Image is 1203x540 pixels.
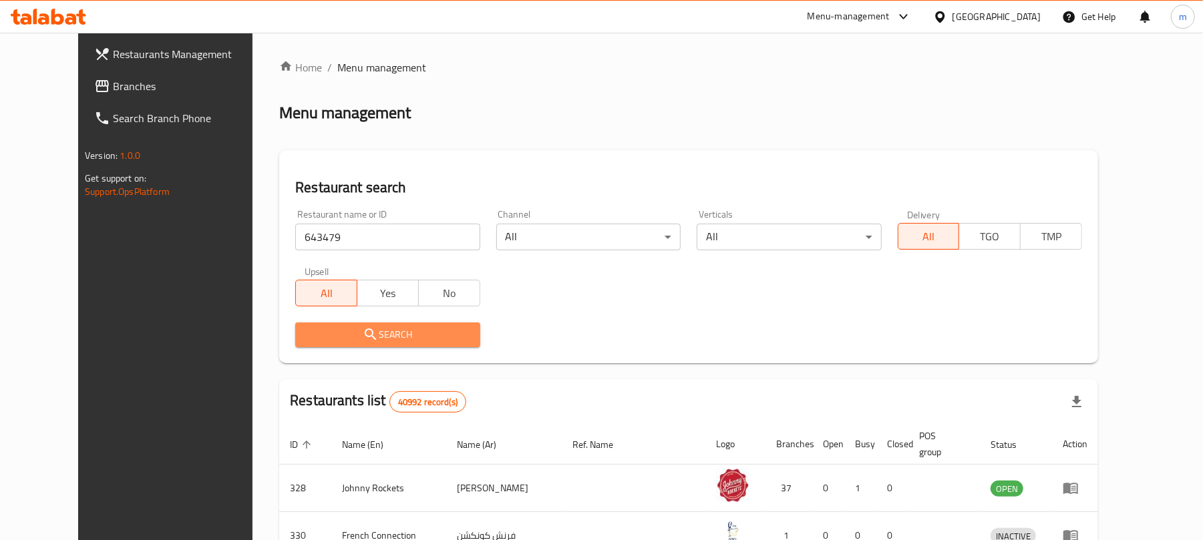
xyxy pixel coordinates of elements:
span: TGO [965,227,1015,246]
button: All [295,280,357,306]
span: Status [991,437,1034,453]
div: [GEOGRAPHIC_DATA] [953,9,1041,24]
th: Open [812,424,844,465]
button: Yes [357,280,419,306]
div: All [697,224,881,250]
a: Support.OpsPlatform [85,183,170,200]
span: Branches [113,78,269,94]
span: Ref. Name [573,437,631,453]
td: Johnny Rockets [331,465,446,512]
span: ID [290,437,315,453]
span: 1.0.0 [120,147,140,164]
th: Action [1052,424,1098,465]
td: 0 [812,465,844,512]
span: No [424,284,475,303]
button: TGO [959,223,1021,250]
span: All [301,284,352,303]
li: / [327,59,332,75]
a: Branches [83,70,279,102]
button: Search [295,322,480,347]
th: Closed [876,424,908,465]
img: Johnny Rockets [716,469,749,502]
div: Menu [1063,480,1087,496]
div: Export file [1061,386,1093,418]
td: [PERSON_NAME] [446,465,562,512]
button: All [898,223,960,250]
label: Upsell [305,266,329,276]
span: TMP [1026,227,1077,246]
span: POS group [919,428,964,460]
td: 37 [765,465,812,512]
h2: Restaurants list [290,390,466,413]
th: Busy [844,424,876,465]
span: Name (Ar) [457,437,514,453]
span: 40992 record(s) [390,396,466,409]
nav: breadcrumb [279,59,1098,75]
span: Name (En) [342,437,401,453]
a: Search Branch Phone [83,102,279,134]
span: Get support on: [85,170,146,187]
td: 1 [844,465,876,512]
button: TMP [1020,223,1082,250]
div: Total records count [389,391,466,413]
span: Yes [363,284,413,303]
div: All [496,224,681,250]
h2: Menu management [279,102,411,123]
label: Delivery [907,210,940,219]
span: Menu management [337,59,426,75]
span: OPEN [991,481,1023,497]
th: Branches [765,424,812,465]
a: Home [279,59,322,75]
button: No [418,280,480,306]
h2: Restaurant search [295,178,1082,198]
span: Search [306,326,469,343]
td: 328 [279,465,331,512]
td: 0 [876,465,908,512]
span: All [904,227,955,246]
th: Logo [705,424,765,465]
input: Search for restaurant name or ID.. [295,224,480,250]
span: Restaurants Management [113,46,269,62]
div: Menu-management [808,9,890,25]
span: m [1179,9,1187,24]
span: Search Branch Phone [113,110,269,126]
a: Restaurants Management [83,38,279,70]
span: Version: [85,147,118,164]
